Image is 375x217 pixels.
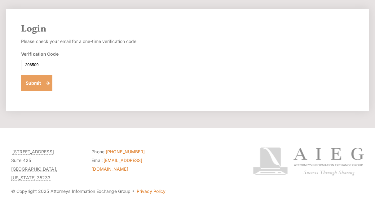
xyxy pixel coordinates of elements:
[11,187,243,196] p: © Copyright 2025 Attorneys Information Exchange Group
[106,149,145,155] a: [PHONE_NUMBER]
[137,189,165,194] a: Privacy Policy
[21,24,354,35] h2: Login
[91,156,162,174] li: Email:
[91,148,162,156] li: Phone:
[21,51,59,57] label: Verification Code
[21,75,52,91] button: Submit
[91,158,142,172] a: [EMAIL_ADDRESS][DOMAIN_NAME]
[21,37,145,46] p: Please check your email for a one-time verification code
[253,148,364,176] img: Attorneys Information Exchange Group logo
[132,191,135,194] span: ·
